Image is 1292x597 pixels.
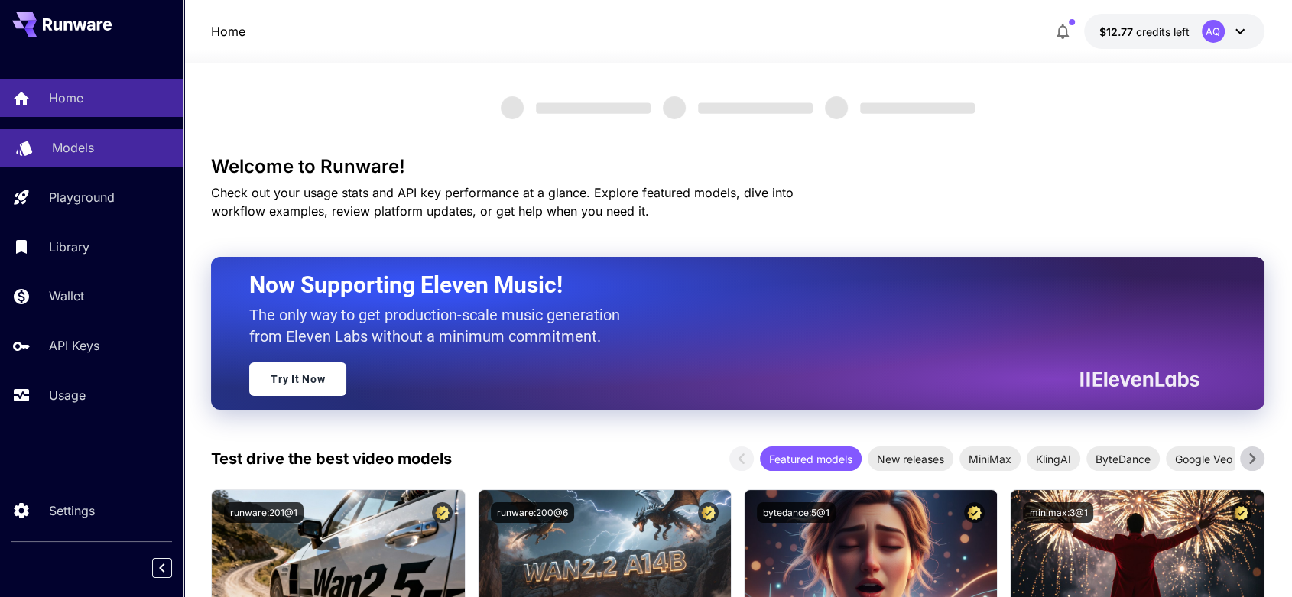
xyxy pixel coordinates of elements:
div: Google Veo [1166,446,1242,471]
button: bytedance:5@1 [757,502,836,523]
span: Google Veo [1166,451,1242,467]
div: Collapse sidebar [164,554,183,582]
p: Home [49,89,83,107]
p: Wallet [49,287,84,305]
button: Certified Model – Vetted for best performance and includes a commercial license. [698,502,719,523]
div: ByteDance [1086,446,1160,471]
p: Usage [49,386,86,404]
span: KlingAI [1027,451,1080,467]
button: Certified Model – Vetted for best performance and includes a commercial license. [1231,502,1251,523]
p: API Keys [49,336,99,355]
span: Featured models [760,451,862,467]
span: Check out your usage stats and API key performance at a glance. Explore featured models, dive int... [211,185,794,219]
h2: Now Supporting Eleven Music! [249,271,1188,300]
div: KlingAI [1027,446,1080,471]
p: Models [52,138,94,157]
p: Settings [49,501,95,520]
p: The only way to get production-scale music generation from Eleven Labs without a minimum commitment. [249,304,631,347]
button: runware:201@1 [224,502,304,523]
a: Home [211,22,245,41]
div: Featured models [760,446,862,471]
span: credits left [1136,25,1190,38]
div: MiniMax [959,446,1021,471]
div: AQ [1202,20,1225,43]
div: $12.77309 [1099,24,1190,40]
button: Certified Model – Vetted for best performance and includes a commercial license. [964,502,985,523]
p: Library [49,238,89,256]
div: New releases [868,446,953,471]
button: $12.77309AQ [1084,14,1264,49]
button: Collapse sidebar [152,558,172,578]
button: minimax:3@1 [1023,502,1093,523]
p: Playground [49,188,115,206]
span: ByteDance [1086,451,1160,467]
nav: breadcrumb [211,22,245,41]
span: MiniMax [959,451,1021,467]
p: Test drive the best video models [211,447,452,470]
h3: Welcome to Runware! [211,156,1264,177]
span: New releases [868,451,953,467]
button: runware:200@6 [491,502,574,523]
button: Certified Model – Vetted for best performance and includes a commercial license. [432,502,453,523]
span: $12.77 [1099,25,1136,38]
